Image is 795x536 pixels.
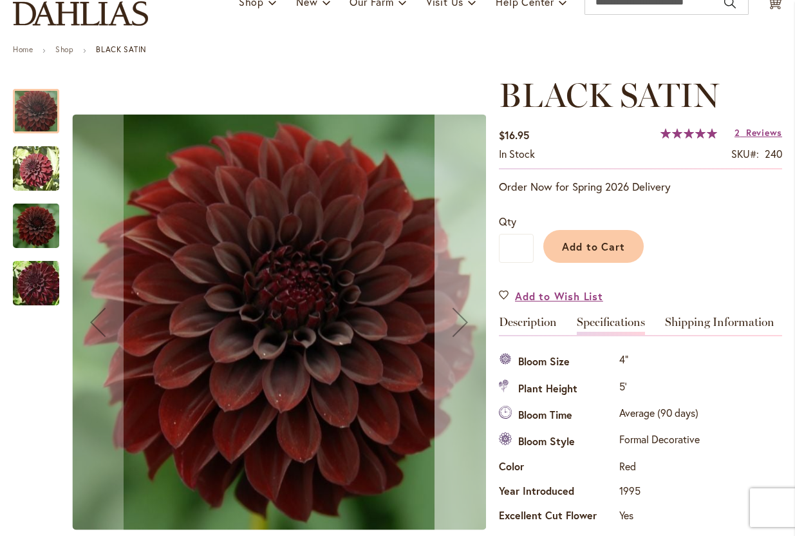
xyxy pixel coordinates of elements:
iframe: Launch Accessibility Center [10,490,46,526]
th: Plant Height [499,376,616,402]
span: Reviews [746,126,782,139]
a: Specifications [577,316,645,335]
div: BLACK SATIN [13,191,72,248]
a: Shop [55,44,73,54]
span: $16.95 [499,128,529,142]
td: Formal Decorative [616,429,703,455]
th: Excellent Cut Flower [499,505,616,530]
div: 100% [660,128,717,139]
span: 2 [734,126,740,139]
td: 1995 [616,481,703,505]
th: Color [499,455,616,480]
span: Qty [499,215,516,228]
strong: SKU [731,147,759,160]
img: BLACK SATIN [72,115,486,530]
td: Average (90 days) [616,403,703,429]
th: Bloom Time [499,403,616,429]
span: In stock [499,147,535,160]
span: Add to Wish List [515,289,603,303]
a: Description [499,316,557,335]
img: BLACK SATIN [13,146,59,192]
td: Yes [616,505,703,530]
a: 2 Reviews [734,126,782,139]
td: 4" [616,349,703,376]
th: Bloom Size [499,349,616,376]
img: BLACK SATIN [13,200,59,251]
button: Add to Cart [543,230,644,263]
strong: BLACK SATIN [96,44,147,54]
th: Year Introduced [499,481,616,505]
p: Order Now for Spring 2026 Delivery [499,179,782,195]
a: Home [13,44,33,54]
span: BLACK SATIN [499,75,719,115]
div: BLACK SATIN [13,248,59,305]
div: Availability [499,147,535,162]
a: Shipping Information [665,316,774,335]
div: BLACK SATIN [13,76,72,133]
div: BLACK SATIN [13,133,72,191]
td: Red [616,455,703,480]
th: Bloom Style [499,429,616,455]
div: 240 [765,147,782,162]
a: Add to Wish List [499,289,603,303]
span: Add to Cart [562,240,626,253]
td: 5' [616,376,703,402]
